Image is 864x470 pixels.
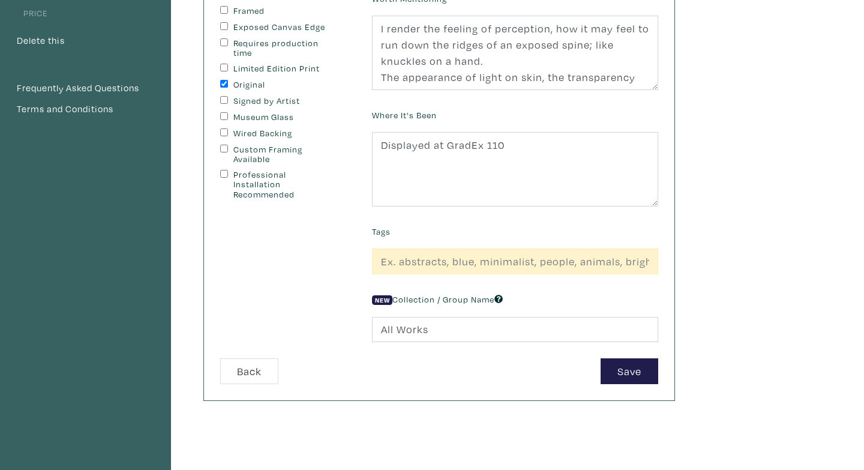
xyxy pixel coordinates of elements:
[16,33,65,49] button: Delete this
[233,6,334,16] label: Framed
[220,358,278,384] button: Back
[372,109,437,122] label: Where It's Been
[372,317,658,343] input: Ex. 202X, Landscape Collection, etc.
[16,80,155,96] a: Frequently Asked Questions
[372,295,392,305] span: New
[233,80,334,90] label: Original
[233,22,334,32] label: Exposed Canvas Edge
[233,170,334,200] label: Professional Installation Recommended
[372,249,658,274] input: Ex. abstracts, blue, minimalist, people, animals, bright, etc.
[233,96,334,106] label: Signed by Artist
[233,145,334,164] label: Custom Framing Available
[233,112,334,122] label: Museum Glass
[233,38,334,58] label: Requires production time
[233,64,334,74] label: Limited Edition Print
[233,128,334,139] label: Wired Backing
[372,225,391,238] label: Tags
[601,358,658,384] button: Save
[16,101,155,117] a: Terms and Conditions
[372,293,503,306] label: Collection / Group Name
[16,7,48,19] a: Price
